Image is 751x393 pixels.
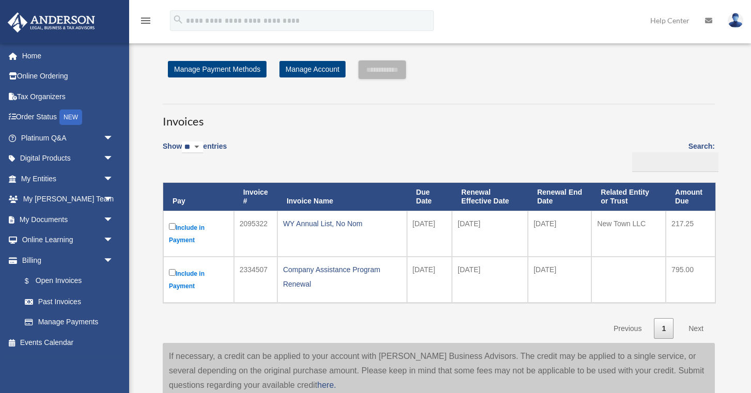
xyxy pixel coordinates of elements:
[234,183,277,211] th: Invoice #: activate to sort column ascending
[139,18,152,27] a: menu
[7,66,129,87] a: Online Ordering
[591,183,666,211] th: Related Entity or Trust: activate to sort column ascending
[283,216,401,231] div: WY Annual List, No Nom
[163,104,715,130] h3: Invoices
[452,257,528,303] td: [DATE]
[528,211,591,257] td: [DATE]
[681,318,711,339] a: Next
[14,312,124,333] a: Manage Payments
[606,318,649,339] a: Previous
[103,168,124,190] span: arrow_drop_down
[654,318,674,339] a: 1
[163,183,234,211] th: Pay: activate to sort column descending
[7,86,129,107] a: Tax Organizers
[103,250,124,271] span: arrow_drop_down
[234,257,277,303] td: 2334507
[407,257,452,303] td: [DATE]
[103,209,124,230] span: arrow_drop_down
[7,45,129,66] a: Home
[5,12,98,33] img: Anderson Advisors Platinum Portal
[407,183,452,211] th: Due Date: activate to sort column ascending
[7,230,129,250] a: Online Learningarrow_drop_down
[169,267,228,292] label: Include in Payment
[7,168,129,189] a: My Entitiesarrow_drop_down
[169,269,176,276] input: Include in Payment
[407,211,452,257] td: [DATE]
[14,271,119,292] a: $Open Invoices
[317,381,336,389] a: here.
[666,183,715,211] th: Amount Due: activate to sort column ascending
[168,61,267,77] a: Manage Payment Methods
[173,14,184,25] i: search
[169,223,176,230] input: Include in Payment
[666,211,715,257] td: 217.25
[632,152,718,172] input: Search:
[728,13,743,28] img: User Pic
[163,140,227,164] label: Show entries
[7,332,129,353] a: Events Calendar
[59,109,82,125] div: NEW
[103,189,124,210] span: arrow_drop_down
[103,230,124,251] span: arrow_drop_down
[452,183,528,211] th: Renewal Effective Date: activate to sort column ascending
[528,183,591,211] th: Renewal End Date: activate to sort column ascending
[30,275,36,288] span: $
[7,250,124,271] a: Billingarrow_drop_down
[591,211,666,257] td: New Town LLC
[7,189,129,210] a: My [PERSON_NAME] Teamarrow_drop_down
[528,257,591,303] td: [DATE]
[7,107,129,128] a: Order StatusNEW
[629,140,715,172] label: Search:
[283,262,401,291] div: Company Assistance Program Renewal
[103,148,124,169] span: arrow_drop_down
[452,211,528,257] td: [DATE]
[279,61,346,77] a: Manage Account
[182,142,203,153] select: Showentries
[7,209,129,230] a: My Documentsarrow_drop_down
[7,128,129,148] a: Platinum Q&Aarrow_drop_down
[169,221,228,246] label: Include in Payment
[277,183,407,211] th: Invoice Name: activate to sort column ascending
[234,211,277,257] td: 2095322
[103,128,124,149] span: arrow_drop_down
[7,148,129,169] a: Digital Productsarrow_drop_down
[14,291,124,312] a: Past Invoices
[666,257,715,303] td: 795.00
[139,14,152,27] i: menu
